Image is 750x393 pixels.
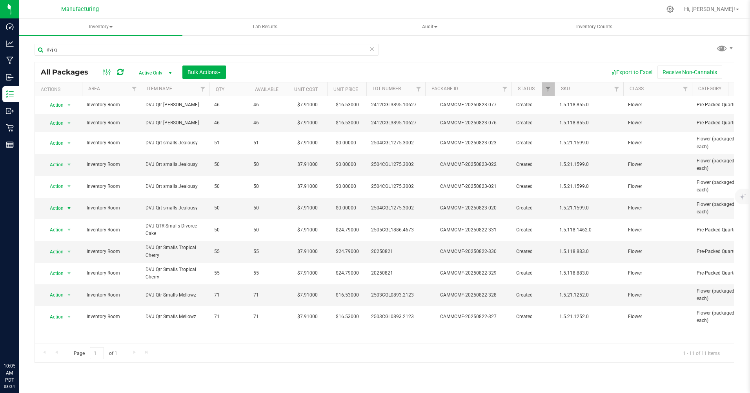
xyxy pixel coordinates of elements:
iframe: Resource center unread badge [23,329,33,338]
span: 55 [253,248,283,255]
span: Inventory Room [87,204,136,212]
inline-svg: Manufacturing [6,56,14,64]
span: 50 [253,183,283,190]
span: 2504CGL1275.3002 [371,161,421,168]
span: $24.79000 [332,224,363,236]
a: Available [255,87,279,92]
div: CAMMCMF-20250823-020 [424,204,513,212]
span: 2504CGL1275.3002 [371,139,421,147]
span: select [64,289,74,300]
a: Unit Cost [294,87,318,92]
a: Filter [679,82,692,96]
a: Filter [412,82,425,96]
span: 2412CGL3895.10627 [371,101,421,109]
span: 71 [253,313,283,320]
inline-svg: Analytics [6,40,14,47]
span: Inventory Counts [566,24,623,30]
td: $7.91000 [288,176,327,197]
span: DVJ Qrt smalls Jealousy [146,161,205,168]
p: 10:05 AM PDT [4,362,15,384]
span: 1.5.118.855.0 [559,119,619,127]
div: Manage settings [665,5,675,13]
span: Created [516,101,550,109]
span: Action [43,268,64,279]
inline-svg: Retail [6,124,14,132]
div: CAMMCMF-20250822-327 [424,313,513,320]
inline-svg: Outbound [6,107,14,115]
span: Lab Results [242,24,288,30]
span: Inventory Room [87,119,136,127]
div: CAMMCMF-20250822-328 [424,291,513,299]
span: 2504CGL1275.3002 [371,204,421,212]
span: select [64,224,74,235]
span: 1.5.21.1599.0 [559,204,619,212]
span: Created [516,161,550,168]
a: Audit [348,19,512,35]
span: Created [516,226,550,234]
td: $7.91000 [288,132,327,154]
a: Status [518,86,535,91]
span: Clear [369,44,375,54]
a: Filter [542,82,555,96]
span: 1.5.118.1462.0 [559,226,619,234]
span: Flower [628,269,687,277]
iframe: Resource center [8,330,31,354]
span: select [64,181,74,192]
span: Action [43,289,64,300]
span: 46 [214,101,244,109]
span: Action [43,159,64,170]
span: Action [43,224,64,235]
span: DVJ Qtr [PERSON_NAME] [146,119,205,127]
span: Action [43,100,64,111]
span: 71 [214,313,244,320]
span: Inventory Room [87,269,136,277]
span: 1.5.21.1599.0 [559,139,619,147]
span: Page of 1 [67,347,124,359]
span: DVJ Qrt smalls Jealousy [146,183,205,190]
span: Flower [628,139,687,147]
inline-svg: Inbound [6,73,14,81]
a: Filter [128,82,141,96]
a: SKU [561,86,570,91]
span: Flower [628,119,687,127]
span: 2505CGL1886.4673 [371,226,421,234]
span: $16.53000 [332,117,363,129]
a: Lot Number [373,86,401,91]
span: DVJ QTR Smalls Divorce Cake [146,222,205,237]
a: Unit Price [333,87,358,92]
td: $7.91000 [288,241,327,262]
span: Inventory Room [87,248,136,255]
span: Action [43,181,64,192]
span: select [64,311,74,322]
span: Flower [628,313,687,320]
span: Inventory Room [87,161,136,168]
a: Inventory [19,19,182,35]
span: select [64,268,74,279]
span: Flower [628,183,687,190]
span: Audit [348,19,511,35]
a: Lab Results [183,19,347,35]
span: 50 [214,226,244,234]
span: select [64,100,74,111]
span: Created [516,313,550,320]
span: $16.53000 [332,289,363,301]
span: 1.5.21.1252.0 [559,291,619,299]
span: Hi, [PERSON_NAME]! [684,6,735,12]
span: Created [516,119,550,127]
span: 50 [253,226,283,234]
span: Inventory Room [87,313,136,320]
span: All Packages [41,68,96,76]
span: 50 [214,183,244,190]
div: CAMMCMF-20250822-330 [424,248,513,255]
button: Receive Non-Cannabis [657,65,722,79]
a: Qty [216,87,224,92]
div: CAMMCMF-20250822-329 [424,269,513,277]
span: Inventory Room [87,291,136,299]
td: $7.91000 [288,306,327,327]
span: 51 [214,139,244,147]
span: $16.53000 [332,99,363,111]
a: Area [88,86,100,91]
span: Inventory Room [87,183,136,190]
span: select [64,159,74,170]
div: CAMMCMF-20250823-076 [424,119,513,127]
